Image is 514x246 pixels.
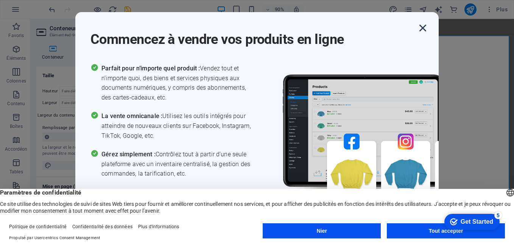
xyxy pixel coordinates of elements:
span: La vente omnicanale : [101,112,162,120]
div: Get Started 5 items remaining, 0% complete [6,4,61,20]
div: Get Started [22,8,55,15]
span: Vendez tout et n’importe quoi, des biens et services physiques aux documents numériques, y compri... [101,64,257,102]
span: Contrôlez tout à partir d’une seule plateforme avec un inventaire centralisé, la gestion des comm... [101,149,257,179]
span: Parfait pour n’importe quel produit : [101,65,200,72]
h1: Commencez à vendre vos produits en ligne [90,21,416,48]
span: Utilisez les outils intégrés pour atteindre de nouveaux clients sur Facebook, Instagram, TikTok, ... [101,111,257,140]
div: 5 [56,2,64,9]
span: Gérez simplement : [101,151,156,158]
img: promo_image.png [270,64,497,229]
